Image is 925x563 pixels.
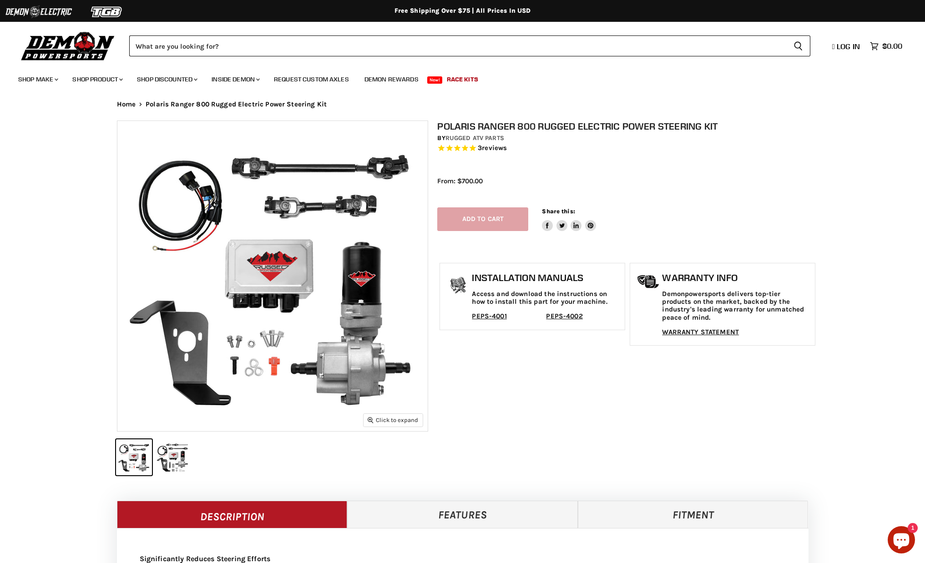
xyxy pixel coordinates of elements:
[637,275,660,289] img: warranty-icon.png
[364,414,423,426] button: Click to expand
[478,144,507,152] span: 3 reviews
[155,439,191,475] button: IMAGE thumbnail
[73,3,141,20] img: TGB Logo 2
[99,7,827,15] div: Free Shipping Over $75 | All Prices In USD
[117,121,428,431] img: IMAGE
[205,70,265,89] a: Inside Demon
[267,70,356,89] a: Request Custom Axles
[368,417,418,423] span: Click to expand
[472,272,620,283] h1: Installation Manuals
[837,42,860,51] span: Log in
[440,70,485,89] a: Race Kits
[11,66,900,89] ul: Main menu
[427,76,443,84] span: New!
[358,70,425,89] a: Demon Rewards
[437,133,818,143] div: by
[437,121,818,132] h1: Polaris Ranger 800 Rugged Electric Power Steering Kit
[542,208,575,215] span: Share this:
[117,501,348,528] a: Description
[437,144,818,153] span: Rated 4.7 out of 5 stars 3 reviews
[146,101,327,108] span: Polaris Ranger 800 Rugged Electric Power Steering Kit
[437,177,483,185] span: From: $700.00
[130,70,203,89] a: Shop Discounted
[18,30,118,62] img: Demon Powersports
[546,312,582,320] a: PEPS-4002
[662,290,810,322] p: Demonpowersports delivers top-tier products on the market, backed by the industry's leading warra...
[786,35,810,56] button: Search
[482,144,507,152] span: reviews
[116,439,152,475] button: IMAGE thumbnail
[662,272,810,283] h1: Warranty Info
[578,501,809,528] a: Fitment
[662,328,739,336] a: WARRANTY STATEMENT
[445,134,504,142] a: Rugged ATV Parts
[828,42,865,50] a: Log in
[99,101,827,108] nav: Breadcrumbs
[542,207,596,231] aside: Share this:
[885,526,918,556] inbox-online-store-chat: Shopify online store chat
[865,40,907,53] a: $0.00
[472,312,506,320] a: PEPS-4001
[447,275,470,297] img: install_manual-icon.png
[11,70,64,89] a: Shop Make
[5,3,73,20] img: Demon Electric Logo 2
[347,501,578,528] a: Features
[66,70,128,89] a: Shop Product
[129,35,786,56] input: Search
[472,290,620,306] p: Access and download the instructions on how to install this part for your machine.
[117,101,136,108] a: Home
[129,35,810,56] form: Product
[882,42,902,50] span: $0.00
